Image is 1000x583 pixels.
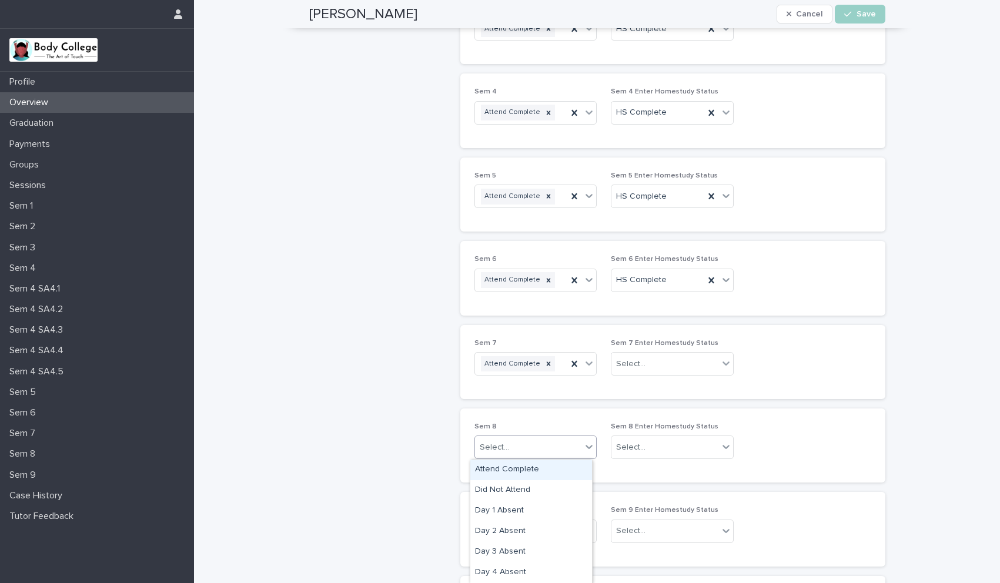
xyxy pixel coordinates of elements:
h2: [PERSON_NAME] [309,6,417,23]
p: Sem 4 SA4.1 [5,283,69,294]
span: Sem 4 [474,88,497,95]
div: Attend Complete [481,21,542,37]
p: Graduation [5,118,63,129]
p: Profile [5,76,45,88]
div: Day 1 Absent [470,501,592,521]
p: Sem 4 SA4.5 [5,366,73,377]
span: HS Complete [616,23,667,35]
span: Sem 5 Enter Homestudy Status [611,172,718,179]
div: Day 4 Absent [470,562,592,583]
p: Groups [5,159,48,170]
div: Select... [616,441,646,454]
span: Sem 7 Enter Homestudy Status [611,340,718,347]
span: Sem 8 Enter Homestudy Status [611,423,718,430]
div: Attend Complete [481,189,542,205]
p: Sem 4 SA4.3 [5,324,72,336]
p: Sem 4 [5,263,45,274]
p: Sem 4 SA4.2 [5,304,72,315]
p: Sessions [5,180,55,191]
div: Attend Complete [481,356,542,372]
div: Day 3 Absent [470,542,592,562]
div: Select... [616,358,646,370]
span: Cancel [796,10,822,18]
span: Sem 4 Enter Homestudy Status [611,88,718,95]
div: Day 2 Absent [470,521,592,542]
button: Cancel [777,5,833,24]
img: xvtzy2PTuGgGH0xbwGb2 [9,38,98,62]
p: Sem 1 [5,200,42,212]
p: Sem 4 SA4.4 [5,345,73,356]
p: Sem 2 [5,221,45,232]
span: HS Complete [616,106,667,119]
button: Save [835,5,885,24]
div: Select... [480,441,509,454]
p: Case History [5,490,72,501]
div: Select... [616,525,646,537]
p: Sem 3 [5,242,45,253]
div: Attend Complete [470,460,592,480]
p: Overview [5,97,58,108]
span: Sem 9 Enter Homestudy Status [611,507,718,514]
p: Sem 7 [5,428,45,439]
span: Sem 7 [474,340,497,347]
p: Sem 6 [5,407,45,418]
span: Sem 6 [474,256,497,263]
div: Attend Complete [481,272,542,288]
span: Sem 6 Enter Homestudy Status [611,256,718,263]
p: Sem 8 [5,448,45,460]
span: HS Complete [616,274,667,286]
div: Did Not Attend [470,480,592,501]
span: HS Complete [616,190,667,203]
p: Sem 9 [5,470,45,481]
p: Payments [5,139,59,150]
p: Sem 5 [5,387,45,398]
p: Tutor Feedback [5,511,83,522]
span: Save [857,10,876,18]
div: Attend Complete [481,105,542,120]
span: Sem 5 [474,172,496,179]
span: Sem 8 [474,423,497,430]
